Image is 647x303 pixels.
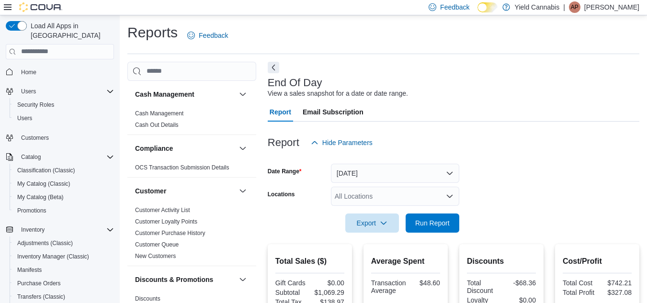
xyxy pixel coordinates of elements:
h1: Reports [127,23,178,42]
button: Discounts & Promotions [135,275,235,284]
span: Classification (Classic) [17,167,75,174]
button: Run Report [406,213,459,233]
a: Transfers (Classic) [13,291,69,303]
span: Inventory Manager (Classic) [13,251,114,262]
button: Compliance [135,144,235,153]
button: Next [268,62,279,73]
h2: Cost/Profit [563,256,632,267]
p: | [563,1,565,13]
button: Cash Management [237,89,249,100]
h3: Report [268,137,299,148]
span: Promotions [17,207,46,214]
a: New Customers [135,253,176,259]
span: Users [17,114,32,122]
span: Report [270,102,291,122]
span: Home [17,66,114,78]
button: Security Roles [10,98,118,112]
span: Adjustments (Classic) [17,239,73,247]
button: Inventory [17,224,48,236]
button: Catalog [2,150,118,164]
span: Manifests [13,264,114,276]
p: [PERSON_NAME] [584,1,639,13]
h3: End Of Day [268,77,322,89]
button: Cash Management [135,90,235,99]
span: AP [571,1,579,13]
span: Manifests [17,266,42,274]
p: Yield Cannabis [515,1,560,13]
a: Customer Purchase History [135,230,205,236]
button: Discounts & Promotions [237,274,249,285]
a: Customer Loyalty Points [135,218,197,225]
div: Total Discount [467,279,499,294]
button: Inventory [2,223,118,236]
button: Home [2,65,118,79]
button: Users [10,112,118,125]
button: Inventory Manager (Classic) [10,250,118,263]
div: $1,069.29 [312,289,344,296]
a: Promotions [13,205,50,216]
a: Customers [17,132,53,144]
span: Customer Activity List [135,206,190,214]
a: Cash Out Details [135,122,179,128]
span: Inventory [21,226,45,234]
a: Adjustments (Classic) [13,237,77,249]
a: Feedback [183,26,232,45]
div: Gift Cards [275,279,308,287]
span: Catalog [17,151,114,163]
a: Manifests [13,264,45,276]
span: Purchase Orders [17,280,61,287]
span: My Catalog (Beta) [17,193,64,201]
button: Purchase Orders [10,277,118,290]
span: Catalog [21,153,41,161]
span: OCS Transaction Submission Details [135,164,229,171]
button: Users [17,86,40,97]
span: Adjustments (Classic) [13,237,114,249]
a: Discounts [135,295,160,302]
div: $0.00 [312,279,344,287]
div: Alex Pak [569,1,580,13]
button: Manifests [10,263,118,277]
span: Purchase Orders [13,278,114,289]
span: Inventory Manager (Classic) [17,253,89,260]
div: View a sales snapshot for a date or date range. [268,89,408,99]
span: My Catalog (Beta) [13,191,114,203]
div: Total Profit [563,289,595,296]
span: Transfers (Classic) [17,293,65,301]
div: Compliance [127,162,256,177]
button: Classification (Classic) [10,164,118,177]
span: New Customers [135,252,176,260]
h3: Compliance [135,144,173,153]
h3: Customer [135,186,166,196]
a: My Catalog (Classic) [13,178,74,190]
h3: Cash Management [135,90,194,99]
div: Cash Management [127,108,256,135]
span: Feedback [199,31,228,40]
div: Subtotal [275,289,308,296]
span: Customer Purchase History [135,229,205,237]
a: Users [13,112,36,124]
button: Compliance [237,143,249,154]
h2: Total Sales ($) [275,256,344,267]
span: Customer Queue [135,241,179,248]
span: Dark Mode [477,12,478,13]
span: Security Roles [13,99,114,111]
div: $327.08 [599,289,632,296]
span: Customers [21,134,49,142]
span: Inventory [17,224,114,236]
button: Adjustments (Classic) [10,236,118,250]
div: Total Cost [563,279,595,287]
img: Cova [19,2,62,12]
button: Export [345,213,399,233]
div: Customer [127,204,256,266]
span: Home [21,68,36,76]
span: Cash Out Details [135,121,179,129]
a: Security Roles [13,99,58,111]
span: Email Subscription [303,102,363,122]
button: Hide Parameters [307,133,376,152]
span: Export [351,213,393,233]
a: Home [17,67,40,78]
a: Customer Activity List [135,207,190,213]
button: My Catalog (Beta) [10,191,118,204]
button: My Catalog (Classic) [10,177,118,191]
h2: Discounts [467,256,536,267]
